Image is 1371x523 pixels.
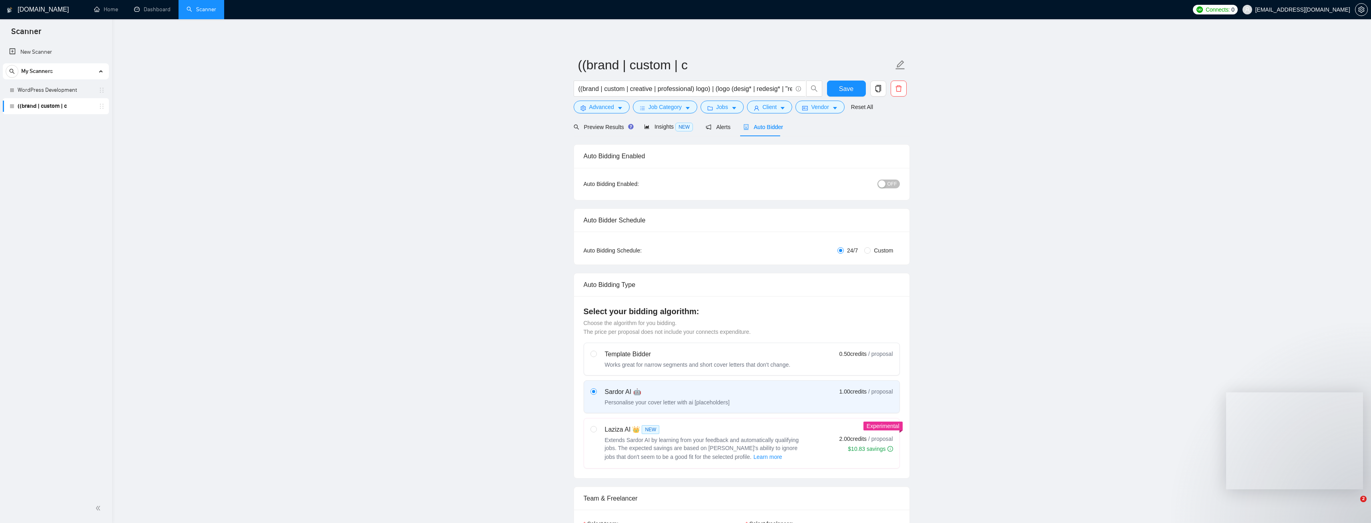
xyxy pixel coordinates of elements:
[802,105,808,111] span: idcard
[753,452,782,461] span: Learn more
[605,398,730,406] div: Personalise your cover letter with ai [placeholders]
[701,101,744,113] button: folderJobscaret-down
[589,103,614,111] span: Advanced
[1245,7,1250,12] span: user
[187,6,216,13] a: searchScanner
[642,425,659,434] span: NEW
[891,81,907,97] button: delete
[870,81,886,97] button: copy
[584,209,900,232] div: Auto Bidder Schedule
[1226,392,1363,489] iframe: Intercom live chat message
[887,180,897,188] span: OFF
[1355,6,1367,13] span: setting
[1196,6,1203,13] img: upwork-logo.png
[98,87,105,93] span: holder
[716,103,728,111] span: Jobs
[584,487,900,510] div: Team & Freelancer
[5,26,48,42] span: Scanner
[605,387,730,397] div: Sardor AI 🤖
[574,124,631,130] span: Preview Results
[1344,496,1363,515] iframe: Intercom live chat
[707,105,713,111] span: folder
[807,85,822,92] span: search
[871,246,896,255] span: Custom
[706,124,731,130] span: Alerts
[1206,5,1230,14] span: Connects:
[867,423,899,429] span: Experimental
[134,6,171,13] a: dashboardDashboard
[675,123,693,131] span: NEW
[18,98,94,114] a: ((brand | custom | c
[584,273,900,296] div: Auto Bidding Type
[578,84,792,94] input: Search Freelance Jobs...
[706,124,711,130] span: notification
[891,85,906,92] span: delete
[839,349,867,358] span: 0.50 credits
[98,103,105,109] span: holder
[627,123,634,130] div: Tooltip anchor
[633,101,697,113] button: barsJob Categorycaret-down
[731,105,737,111] span: caret-down
[747,101,793,113] button: userClientcaret-down
[839,84,853,94] span: Save
[832,105,838,111] span: caret-down
[605,437,799,460] span: Extends Sardor AI by learning from your feedback and automatically qualifying jobs. The expected ...
[640,105,645,111] span: bars
[584,145,900,168] div: Auto Bidding Enabled
[851,103,873,111] a: Reset All
[584,306,900,317] h4: Select your bidding algorithm:
[887,446,893,452] span: info-circle
[844,246,861,255] span: 24/7
[743,124,783,130] span: Auto Bidder
[3,63,109,114] li: My Scanners
[617,105,623,111] span: caret-down
[871,85,886,92] span: copy
[1360,496,1367,502] span: 2
[795,101,844,113] button: idcardVendorcaret-down
[763,103,777,111] span: Client
[574,124,579,130] span: search
[94,6,118,13] a: homeHome
[9,44,102,60] a: New Scanner
[574,101,630,113] button: settingAdvancedcaret-down
[644,123,693,130] span: Insights
[780,105,785,111] span: caret-down
[868,350,893,358] span: / proposal
[605,425,805,434] div: Laziza AI
[811,103,829,111] span: Vendor
[685,105,691,111] span: caret-down
[796,86,801,91] span: info-circle
[584,180,689,188] div: Auto Bidding Enabled:
[839,434,867,443] span: 2.00 credits
[743,124,749,130] span: robot
[648,103,682,111] span: Job Category
[753,452,783,462] button: Laziza AI NEWExtends Sardor AI by learning from your feedback and automatically qualifying jobs. ...
[584,320,751,335] span: Choose the algorithm for you bidding. The price per proposal does not include your connects expen...
[868,435,893,443] span: / proposal
[605,361,791,369] div: Works great for narrow segments and short cover letters that don't change.
[806,81,822,97] button: search
[584,246,689,255] div: Auto Bidding Schedule:
[827,81,866,97] button: Save
[754,105,759,111] span: user
[848,445,893,453] div: $10.83 savings
[95,504,103,512] span: double-left
[895,60,905,70] span: edit
[1355,3,1368,16] button: setting
[632,425,640,434] span: 👑
[605,349,791,359] div: Template Bidder
[644,124,650,129] span: area-chart
[578,55,893,75] input: Scanner name...
[1231,5,1235,14] span: 0
[6,65,18,78] button: search
[1355,6,1368,13] a: setting
[580,105,586,111] span: setting
[18,82,94,98] a: WordPress Development
[839,387,867,396] span: 1.00 credits
[21,63,53,79] span: My Scanners
[3,44,109,60] li: New Scanner
[868,388,893,396] span: / proposal
[7,4,12,16] img: logo
[6,69,18,74] span: search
